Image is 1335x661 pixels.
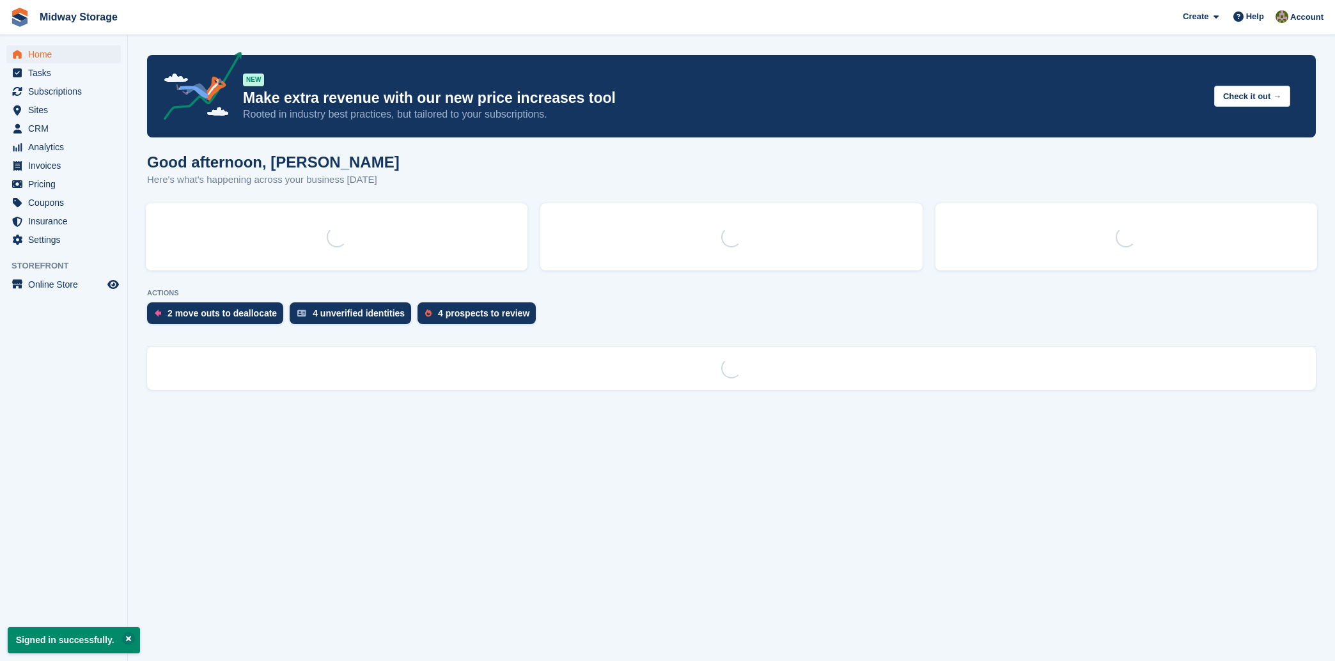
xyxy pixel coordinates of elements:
[6,82,121,100] a: menu
[28,157,105,175] span: Invoices
[1214,86,1290,107] button: Check it out →
[6,157,121,175] a: menu
[28,276,105,293] span: Online Store
[243,89,1204,107] p: Make extra revenue with our new price increases tool
[147,302,290,330] a: 2 move outs to deallocate
[28,82,105,100] span: Subscriptions
[6,231,121,249] a: menu
[418,302,542,330] a: 4 prospects to review
[297,309,306,317] img: verify_identity-adf6edd0f0f0b5bbfe63781bf79b02c33cf7c696d77639b501bdc392416b5a36.svg
[35,6,123,27] a: Midway Storage
[243,74,264,86] div: NEW
[425,309,432,317] img: prospect-51fa495bee0391a8d652442698ab0144808aea92771e9ea1ae160a38d050c398.svg
[6,101,121,119] a: menu
[1276,10,1288,23] img: Heather Nicholson
[6,138,121,156] a: menu
[313,308,405,318] div: 4 unverified identities
[28,101,105,119] span: Sites
[28,64,105,82] span: Tasks
[6,45,121,63] a: menu
[28,194,105,212] span: Coupons
[28,120,105,137] span: CRM
[6,276,121,293] a: menu
[6,212,121,230] a: menu
[153,52,242,125] img: price-adjustments-announcement-icon-8257ccfd72463d97f412b2fc003d46551f7dbcb40ab6d574587a9cd5c0d94...
[147,153,400,171] h1: Good afternoon, [PERSON_NAME]
[6,194,121,212] a: menu
[147,289,1316,297] p: ACTIONS
[105,277,121,292] a: Preview store
[290,302,418,330] a: 4 unverified identities
[6,64,121,82] a: menu
[438,308,529,318] div: 4 prospects to review
[168,308,277,318] div: 2 move outs to deallocate
[28,231,105,249] span: Settings
[1183,10,1208,23] span: Create
[10,8,29,27] img: stora-icon-8386f47178a22dfd0bd8f6a31ec36ba5ce8667c1dd55bd0f319d3a0aa187defe.svg
[28,175,105,193] span: Pricing
[28,212,105,230] span: Insurance
[147,173,400,187] p: Here's what's happening across your business [DATE]
[6,120,121,137] a: menu
[6,175,121,193] a: menu
[8,627,140,653] p: Signed in successfully.
[28,138,105,156] span: Analytics
[243,107,1204,121] p: Rooted in industry best practices, but tailored to your subscriptions.
[28,45,105,63] span: Home
[155,309,161,317] img: move_outs_to_deallocate_icon-f764333ba52eb49d3ac5e1228854f67142a1ed5810a6f6cc68b1a99e826820c5.svg
[1290,11,1323,24] span: Account
[12,260,127,272] span: Storefront
[1246,10,1264,23] span: Help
